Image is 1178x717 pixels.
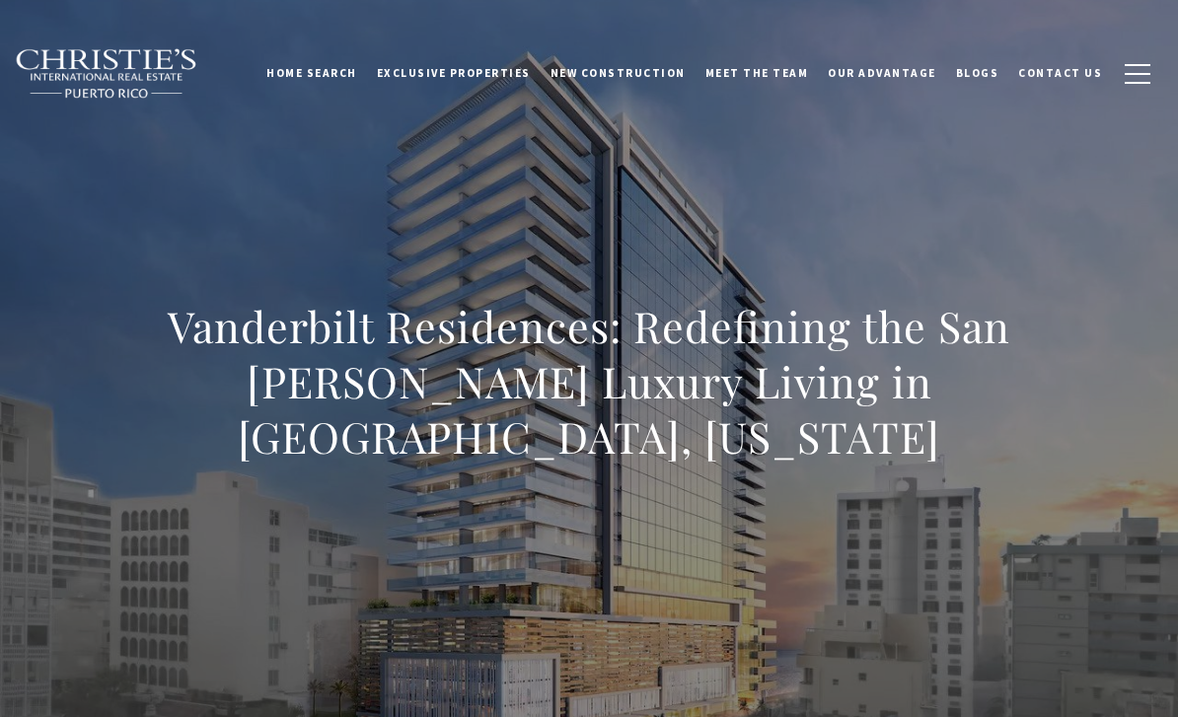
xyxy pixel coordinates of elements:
a: Meet the Team [696,48,819,98]
span: Contact Us [1018,66,1102,80]
a: New Construction [541,48,696,98]
span: New Construction [551,66,686,80]
a: Blogs [946,48,1009,98]
a: Exclusive Properties [367,48,541,98]
a: Home Search [257,48,367,98]
span: Blogs [956,66,999,80]
h1: Vanderbilt Residences: Redefining the San [PERSON_NAME] Luxury Living in [GEOGRAPHIC_DATA], [US_S... [154,299,1024,465]
span: Exclusive Properties [377,66,531,80]
img: Christie's International Real Estate black text logo [15,48,198,100]
span: Our Advantage [828,66,936,80]
a: Our Advantage [818,48,946,98]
